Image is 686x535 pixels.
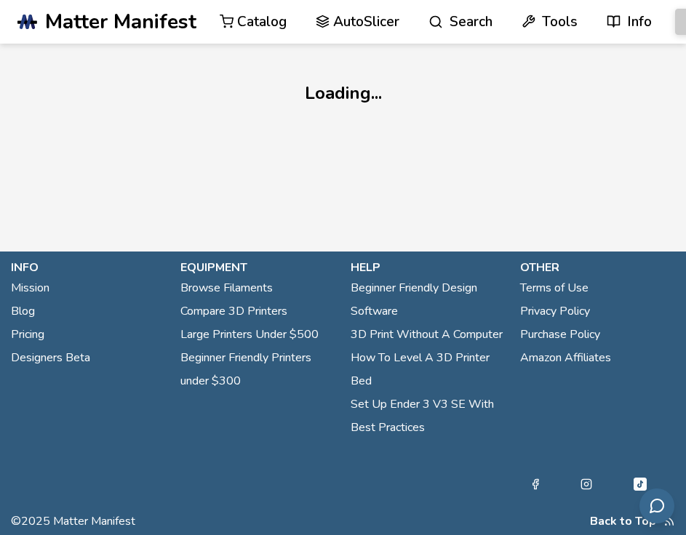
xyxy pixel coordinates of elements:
a: Pricing [11,323,44,346]
p: equipment [180,259,335,276]
h1: Loading... [175,84,512,104]
a: RSS Feed [663,515,675,528]
p: help [351,259,506,276]
a: Purchase Policy [520,323,600,346]
a: Terms of Use [520,276,589,299]
a: Blog [11,299,35,323]
a: Instagram [581,475,592,493]
a: Large Printers Under $500 [180,323,319,346]
span: © 2025 Matter Manifest [11,515,135,528]
p: other [520,259,675,276]
a: How To Level A 3D Printer Bed [351,346,506,393]
button: Send feedback via email [639,488,674,523]
p: info [11,259,166,276]
a: Set Up Ender 3 V3 SE With Best Practices [351,393,506,439]
span: Matter Manifest [45,10,196,33]
button: Back to Top [590,515,656,528]
a: Beginner Friendly Design Software [351,276,506,323]
a: Mission [11,276,49,299]
a: Privacy Policy [520,299,590,323]
a: Beginner Friendly Printers under $300 [180,346,335,393]
a: Compare 3D Printers [180,299,287,323]
a: Facebook [530,475,541,493]
a: Browse Filaments [180,276,273,299]
a: Designers Beta [11,346,90,369]
a: 3D Print Without A Computer [351,323,503,346]
a: Amazon Affiliates [520,346,611,369]
a: Tiktok [631,475,649,493]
